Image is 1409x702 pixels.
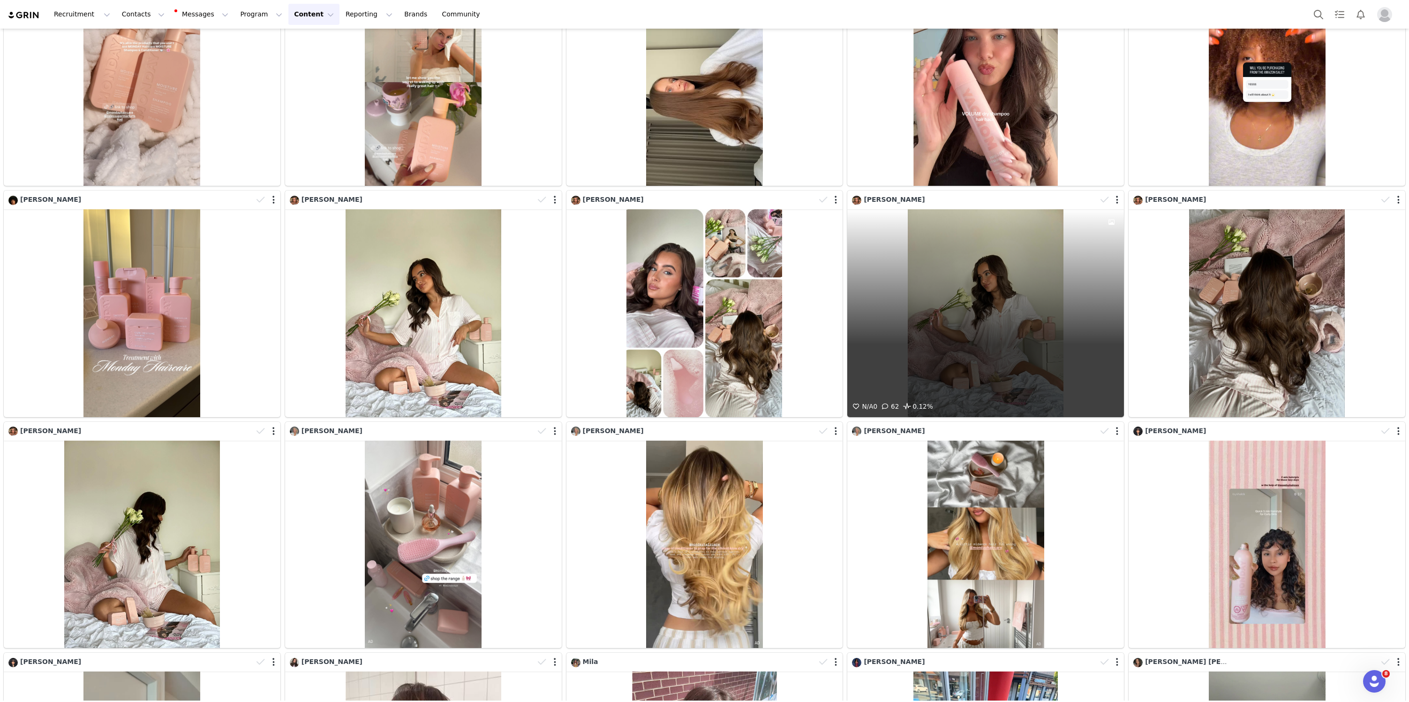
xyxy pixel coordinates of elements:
img: 046c77db-ee5b-4d0a-8470-56b524163bef.jpg [290,427,299,436]
span: [PERSON_NAME] [20,196,81,203]
span: N/A [851,403,873,410]
span: [PERSON_NAME] [PERSON_NAME] [1145,658,1269,665]
span: [PERSON_NAME] [583,196,644,203]
img: 46313d7a-8602-48df-a672-ec97bcf4ad92.jpg [8,196,18,205]
img: 51d0e91a-78d8-4632-b82c-0287091e47f8.jpg [1133,196,1143,205]
button: Content [288,4,339,25]
span: Mila [583,658,598,665]
span: [PERSON_NAME] [20,658,81,665]
button: Search [1308,4,1329,25]
img: 51d0e91a-78d8-4632-b82c-0287091e47f8.jpg [290,196,299,205]
img: 046c77db-ee5b-4d0a-8470-56b524163bef.jpg [571,427,580,436]
span: [PERSON_NAME] [864,196,925,203]
img: ecc5aa26-8e2d-40d3-acbc-cdf6e0137be6.jpg [8,658,18,667]
span: [PERSON_NAME] [1145,196,1206,203]
img: e7c13656-aee5-4914-950f-0233f569c4cf.jpg [290,658,299,667]
img: 2d8691c7-27c5-4bec-a9db-f402e54d653e.jpg [571,658,580,667]
button: Profile [1371,7,1401,22]
span: [PERSON_NAME] [20,427,81,435]
img: grin logo [8,11,40,20]
span: [PERSON_NAME] [1145,427,1206,435]
span: [PERSON_NAME] [301,196,362,203]
button: Contacts [116,4,170,25]
span: [PERSON_NAME] [301,427,362,435]
span: 0.12% [901,401,933,412]
iframe: Intercom live chat [1363,670,1386,693]
img: 0150abcf-3b2a-40b9-addc-3bb7eb7b98b6.jpg [1133,658,1143,667]
button: Notifications [1350,4,1371,25]
a: Tasks [1329,4,1350,25]
span: [PERSON_NAME] [864,427,925,435]
img: 046c77db-ee5b-4d0a-8470-56b524163bef.jpg [852,427,861,436]
img: 8838a778-506a-4e55-82ac-f34e62caaa0a.jpg [852,658,861,667]
button: Reporting [340,4,398,25]
span: 62 [880,403,899,410]
a: Brands [399,4,436,25]
button: Program [234,4,288,25]
button: Messages [171,4,234,25]
img: 51d0e91a-78d8-4632-b82c-0287091e47f8.jpg [852,196,861,205]
img: 51d0e91a-78d8-4632-b82c-0287091e47f8.jpg [8,427,18,436]
span: [PERSON_NAME] [864,658,925,665]
img: 51d0e91a-78d8-4632-b82c-0287091e47f8.jpg [571,196,580,205]
a: Community [437,4,490,25]
span: [PERSON_NAME] [583,427,644,435]
span: 8 [1382,670,1390,678]
img: ecc5aa26-8e2d-40d3-acbc-cdf6e0137be6.jpg [1133,427,1143,436]
button: Recruitment [48,4,116,25]
span: [PERSON_NAME] [301,658,362,665]
img: placeholder-profile.jpg [1377,7,1392,22]
span: 0 [851,403,877,410]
